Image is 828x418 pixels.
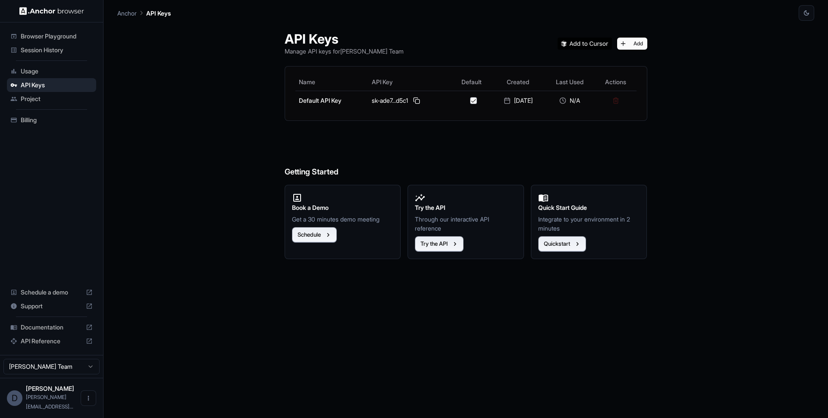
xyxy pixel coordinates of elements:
[285,31,404,47] h1: API Keys
[7,299,96,313] div: Support
[538,215,640,233] p: Integrate to your environment in 2 minutes
[617,38,647,50] button: Add
[81,390,96,406] button: Open menu
[495,96,541,105] div: [DATE]
[21,95,93,103] span: Project
[544,73,595,91] th: Last Used
[117,8,171,18] nav: breadcrumb
[538,203,640,212] h2: Quick Start Guide
[292,227,337,243] button: Schedule
[295,91,368,110] td: Default API Key
[285,131,647,178] h6: Getting Started
[21,81,93,89] span: API Keys
[452,73,492,91] th: Default
[411,95,422,106] button: Copy API key
[26,385,74,392] span: Dan Lisichkin
[7,320,96,334] div: Documentation
[21,32,93,41] span: Browser Playground
[415,236,464,252] button: Try the API
[295,73,368,91] th: Name
[415,215,517,233] p: Through our interactive API reference
[492,73,544,91] th: Created
[7,29,96,43] div: Browser Playground
[21,116,93,124] span: Billing
[117,9,137,18] p: Anchor
[558,38,612,50] img: Add anchorbrowser MCP server to Cursor
[538,236,586,252] button: Quickstart
[21,323,82,332] span: Documentation
[7,78,96,92] div: API Keys
[285,47,404,56] p: Manage API keys for [PERSON_NAME] Team
[146,9,171,18] p: API Keys
[7,285,96,299] div: Schedule a demo
[19,7,84,15] img: Anchor Logo
[292,203,394,212] h2: Book a Demo
[21,302,82,310] span: Support
[7,64,96,78] div: Usage
[21,288,82,297] span: Schedule a demo
[595,73,637,91] th: Actions
[7,334,96,348] div: API Reference
[372,95,448,106] div: sk-ade7...d5c1
[26,394,73,410] span: dan@pillar.security
[21,46,93,54] span: Session History
[7,92,96,106] div: Project
[415,203,517,212] h2: Try the API
[7,390,22,406] div: D
[7,113,96,127] div: Billing
[21,337,82,345] span: API Reference
[7,43,96,57] div: Session History
[368,73,452,91] th: API Key
[548,96,592,105] div: N/A
[21,67,93,76] span: Usage
[292,215,394,224] p: Get a 30 minutes demo meeting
